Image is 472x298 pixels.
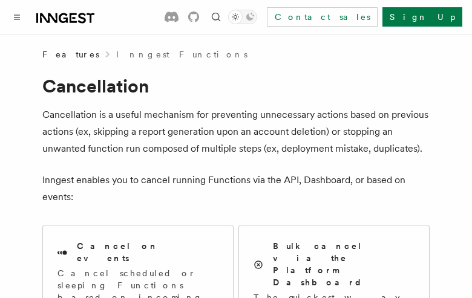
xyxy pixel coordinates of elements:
h2: Cancel on events [77,240,218,264]
span: Features [42,48,99,60]
button: Toggle dark mode [228,10,257,24]
a: Sign Up [382,7,462,27]
p: Cancellation is a useful mechanism for preventing unnecessary actions based on previous actions (... [42,106,430,157]
a: Inngest Functions [116,48,247,60]
p: Inngest enables you to cancel running Functions via the API, Dashboard, or based on events: [42,172,430,206]
button: Toggle navigation [10,10,24,24]
button: Find something... [209,10,223,24]
a: Contact sales [267,7,378,27]
h2: Bulk cancel via the Platform Dashboard [273,240,415,288]
h1: Cancellation [42,75,430,97]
